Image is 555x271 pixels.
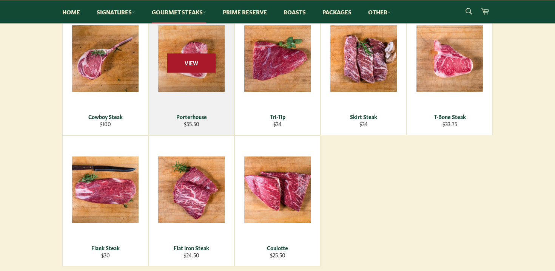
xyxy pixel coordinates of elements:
div: $100 [68,120,143,127]
a: Roasts [276,0,313,23]
img: Skirt Steak [330,25,397,92]
a: Other [361,0,398,23]
div: $34 [326,120,402,127]
div: $24.50 [154,251,230,259]
div: T-Bone Steak [412,113,488,120]
div: Coulotte [240,244,316,251]
img: Cowboy Steak [72,25,139,92]
a: Gourmet Steaks [144,0,214,23]
a: Signatures [89,0,143,23]
img: Tri-Tip [244,25,311,92]
div: $33.75 [412,120,488,127]
img: Flat Iron Steak [158,156,225,223]
div: Flat Iron Steak [154,244,230,251]
div: $34 [240,120,316,127]
div: Tri-Tip [240,113,316,120]
div: $30 [68,251,143,259]
img: Flank Steak [72,156,139,223]
div: Flank Steak [68,244,143,251]
a: Skirt Steak Skirt Steak $34 [321,4,407,135]
div: Cowboy Steak [68,113,143,120]
a: T-Bone Steak T-Bone Steak $33.75 [407,4,493,135]
span: View [167,53,216,73]
a: Flank Steak Flank Steak $30 [62,135,148,266]
a: Home [55,0,88,23]
a: Packages [315,0,359,23]
div: Porterhouse [154,113,230,120]
a: Tri-Tip Tri-Tip $34 [234,4,321,135]
img: T-Bone Steak [416,25,483,92]
a: Coulotte Coulotte $25.50 [234,135,321,266]
a: Prime Reserve [215,0,274,23]
a: Porterhouse Porterhouse $55.50 View [148,4,234,135]
a: Flat Iron Steak Flat Iron Steak $24.50 [148,135,234,266]
a: Cowboy Steak Cowboy Steak $100 [62,4,148,135]
img: Coulotte [244,156,311,223]
div: $25.50 [240,251,316,259]
div: Skirt Steak [326,113,402,120]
